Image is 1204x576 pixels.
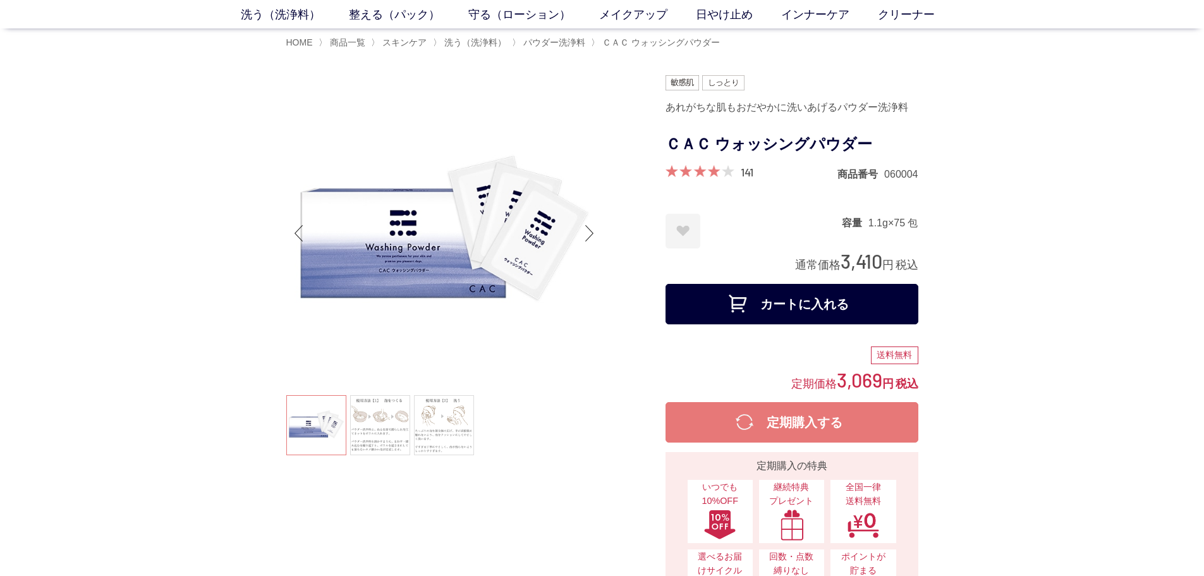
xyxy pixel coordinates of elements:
img: 継続特典プレゼント [775,509,808,541]
img: いつでも10%OFF [703,509,736,541]
a: 日やけ止め [696,6,781,23]
a: 商品一覧 [327,37,365,47]
a: HOME [286,37,313,47]
dd: 1.1g×75 包 [868,216,918,230]
li: 〉 [591,37,723,49]
a: 守る（ローション） [468,6,599,23]
button: 定期購入する [666,402,918,443]
span: 継続特典 プレゼント [765,481,818,508]
a: パウダー洗浄料 [521,37,585,47]
a: スキンケア [380,37,427,47]
button: カートに入れる [666,284,918,324]
a: メイクアップ [599,6,696,23]
span: 3,069 [837,368,882,391]
h1: ＣＡＣ ウォッシングパウダー [666,130,918,159]
img: 全国一律送料無料 [847,509,880,541]
span: 税込 [896,377,918,390]
img: しっとり [702,75,744,90]
img: ＣＡＣ ウォッシングパウダー [286,75,602,391]
a: 整える（パック） [349,6,468,23]
a: インナーケア [781,6,878,23]
span: いつでも10%OFF [694,481,746,508]
a: ＣＡＣ ウォッシングパウダー [600,37,720,47]
a: 洗う（洗浄料） [241,6,349,23]
span: 商品一覧 [330,37,365,47]
li: 〉 [433,37,509,49]
span: パウダー洗浄料 [523,37,585,47]
dt: 容量 [842,216,868,230]
div: Next slide [577,208,602,259]
li: 〉 [512,37,588,49]
img: 敏感肌 [666,75,700,90]
a: 洗う（洗浄料） [442,37,506,47]
span: 税込 [896,259,918,271]
li: 〉 [371,37,430,49]
span: 洗う（洗浄料） [444,37,506,47]
span: 円 [882,377,894,390]
div: 送料無料 [871,346,918,364]
span: スキンケア [382,37,427,47]
a: クリーナー [878,6,963,23]
div: 定期購入の特典 [671,458,913,474]
dt: 商品番号 [837,168,884,181]
span: 定期価格 [791,376,837,390]
div: Previous slide [286,208,312,259]
span: 円 [882,259,894,271]
li: 〉 [319,37,368,49]
dd: 060004 [884,168,918,181]
a: お気に入りに登録する [666,214,700,248]
div: あれがちな肌もおだやかに洗いあげるパウダー洗浄料 [666,97,918,118]
span: 3,410 [841,249,882,273]
span: 通常価格 [795,259,841,271]
span: ＣＡＣ ウォッシングパウダー [602,37,720,47]
a: 141 [741,165,753,179]
span: 全国一律 送料無料 [837,481,889,508]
